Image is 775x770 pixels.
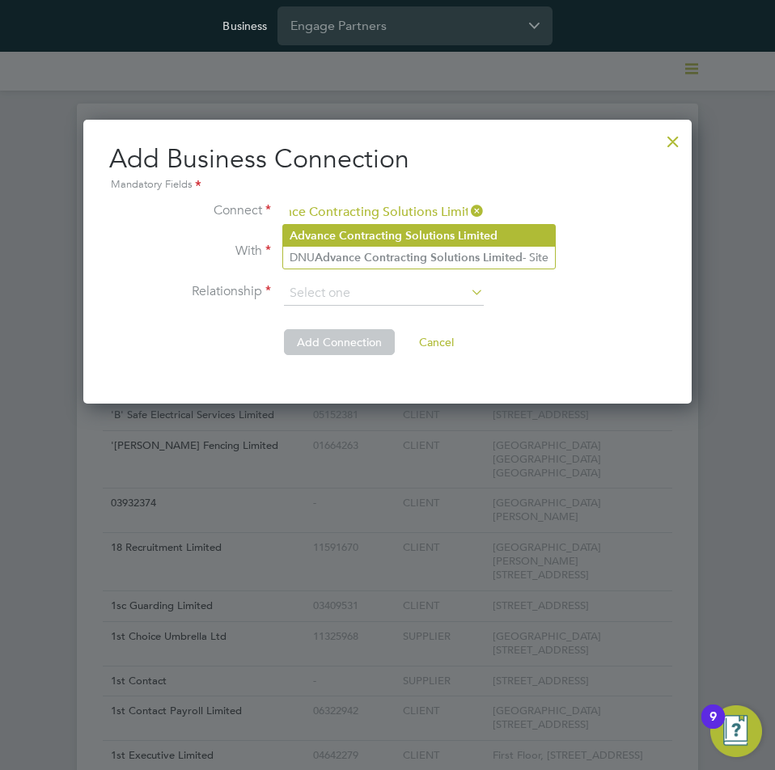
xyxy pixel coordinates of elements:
[430,251,480,264] b: Solutions
[284,329,395,355] button: Add Connection
[458,229,498,243] b: Limited
[283,247,555,269] li: DNU - Site
[109,243,271,260] label: With
[109,202,271,219] label: Connect
[364,251,427,264] b: Contracting
[109,176,666,194] div: Mandatory Fields
[710,705,762,757] button: Open Resource Center, 9 new notifications
[284,281,484,306] input: Select one
[709,717,717,738] div: 9
[109,283,271,300] label: Relationship
[222,19,267,33] label: Business
[339,229,402,243] b: Contracting
[405,229,455,243] b: Solutions
[290,229,336,243] b: Advance
[284,201,484,225] input: Search for...
[109,142,666,194] h2: Add Business Connection
[315,251,361,264] b: Advance
[483,251,523,264] b: Limited
[406,329,467,355] button: Cancel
